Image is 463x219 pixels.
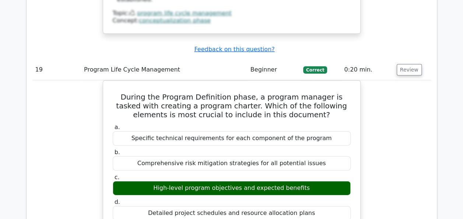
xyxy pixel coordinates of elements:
a: program life cycle management [137,10,231,17]
td: 19 [32,59,81,80]
div: High-level program objectives and expected benefits [113,181,351,195]
td: Beginner [248,59,300,80]
span: d. [115,198,120,205]
h5: During the Program Definition phase, a program manager is tasked with creating a program charter.... [112,93,351,119]
button: Review [397,64,422,76]
div: Topic: [113,10,351,17]
a: conceptualization phase [139,17,211,24]
div: Specific technical requirements for each component of the program [113,131,351,146]
td: Program Life Cycle Management [81,59,248,80]
span: a. [115,124,120,131]
td: 0:20 min. [341,59,393,80]
span: b. [115,149,120,156]
a: Feedback on this question? [194,46,274,53]
div: Comprehensive risk mitigation strategies for all potential issues [113,156,351,171]
span: Correct [303,66,327,74]
span: c. [115,174,120,181]
div: Concept: [113,17,351,25]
